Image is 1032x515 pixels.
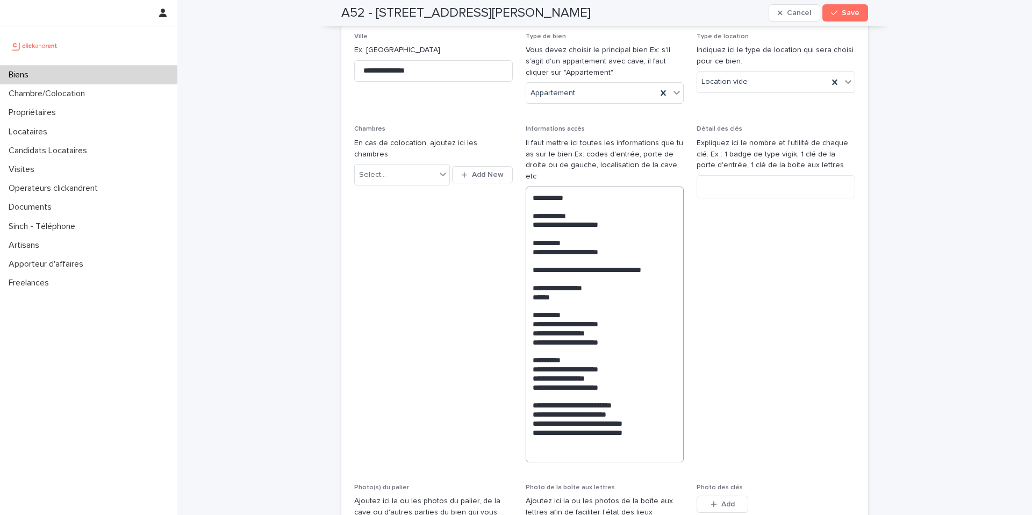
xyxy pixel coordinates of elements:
span: Type de location [697,33,749,40]
h2: A52 - [STREET_ADDRESS][PERSON_NAME] [341,5,591,21]
span: Détail des clés [697,126,742,132]
span: Add [721,500,735,508]
button: Add New [452,166,512,183]
p: En cas de colocation, ajoutez ici les chambres [354,138,513,160]
p: Freelances [4,278,58,288]
p: Operateurs clickandrent [4,183,106,194]
p: Propriétaires [4,108,64,118]
span: Cancel [787,9,811,17]
span: Add New [472,171,504,178]
p: Chambre/Colocation [4,89,94,99]
p: Biens [4,70,37,80]
span: Chambres [354,126,385,132]
p: Visites [4,164,43,175]
span: Photo des clés [697,484,743,491]
p: Vous devez choisir le principal bien Ex: s'il s'agit d'un appartement avec cave, il faut cliquer ... [526,45,684,78]
span: Photo de la boîte aux lettres [526,484,615,491]
img: UCB0brd3T0yccxBKYDjQ [9,35,61,56]
button: Add [697,496,748,513]
p: Documents [4,202,60,212]
span: Type de bien [526,33,566,40]
p: Locataires [4,127,56,137]
p: Sinch - Téléphone [4,221,84,232]
span: Photo(s) du palier [354,484,409,491]
p: Artisans [4,240,48,251]
button: Save [822,4,868,22]
p: Indiquez ici le type de location qui sera choisi pour ce bien. [697,45,855,67]
p: Expliquez ici le nombre et l'utilité de chaque clé. Ex : 1 badge de type vigik, 1 clé de la porte... [697,138,855,171]
span: Ville [354,33,368,40]
p: Il faut mettre ici toutes les informations que tu as sur le bien Ex: codes d'entrée, porte de dro... [526,138,684,182]
span: Location vide [701,76,748,88]
p: Ex: [GEOGRAPHIC_DATA] [354,45,513,56]
button: Cancel [769,4,820,22]
span: Appartement [531,88,575,99]
span: Save [842,9,859,17]
p: Apporteur d'affaires [4,259,92,269]
div: Select... [359,169,386,181]
p: Candidats Locataires [4,146,96,156]
span: Informations accès [526,126,585,132]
